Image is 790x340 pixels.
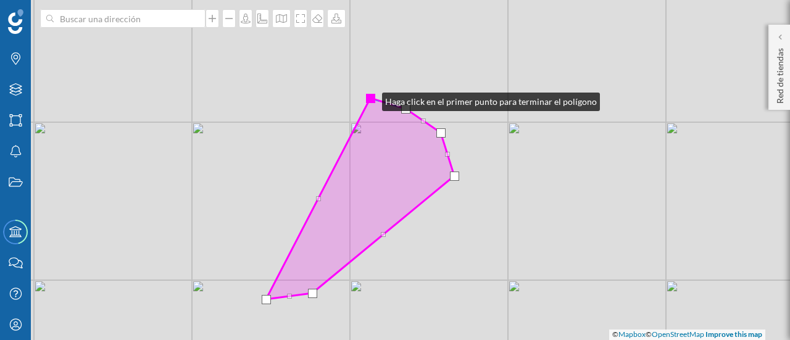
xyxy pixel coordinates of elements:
div: © © [609,330,765,340]
a: OpenStreetMap [652,330,704,339]
a: Mapbox [618,330,646,339]
a: Improve this map [705,330,762,339]
p: Red de tiendas [774,43,786,104]
span: Soporte [25,9,69,20]
div: Haga click en el primer punto para terminar el polígono [382,93,600,111]
img: Geoblink Logo [8,9,23,34]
